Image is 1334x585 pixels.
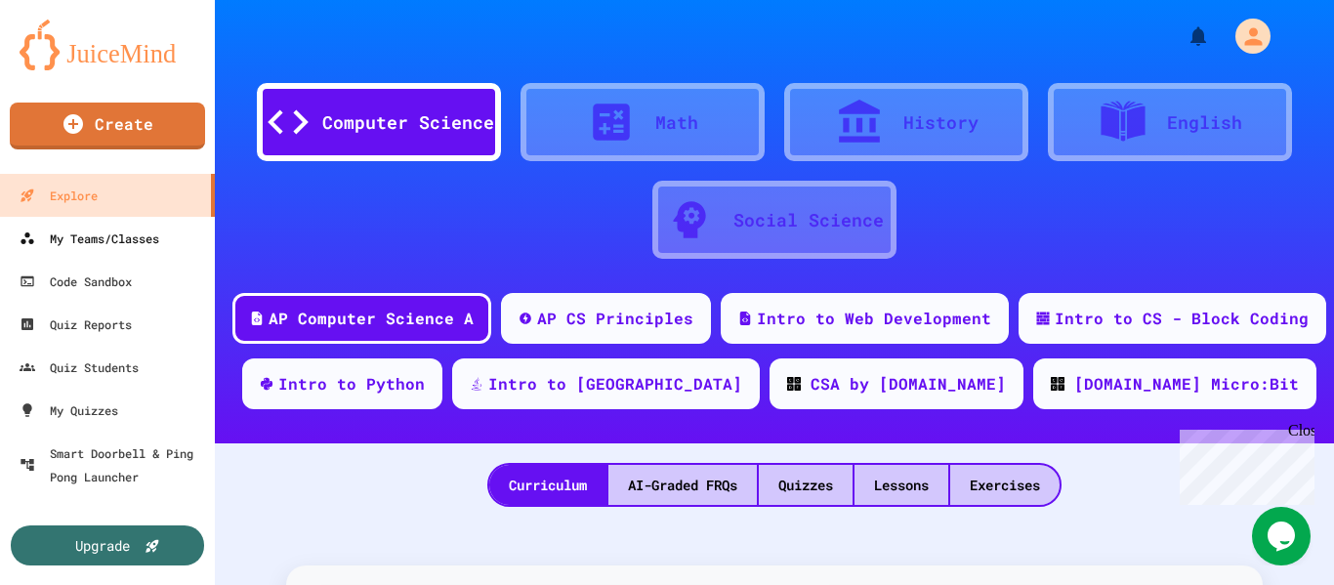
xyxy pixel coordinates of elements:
[20,398,118,422] div: My Quizzes
[20,227,159,250] div: My Teams/Classes
[1252,507,1314,565] iframe: chat widget
[20,441,207,488] div: Smart Doorbell & Ping Pong Launcher
[811,372,1006,396] div: CSA by [DOMAIN_NAME]
[489,465,606,505] div: Curriculum
[20,20,195,70] img: logo-orange.svg
[903,109,979,136] div: History
[787,377,801,391] img: CODE_logo_RGB.png
[1167,109,1242,136] div: English
[1074,372,1299,396] div: [DOMAIN_NAME] Micro:Bit
[1055,307,1309,330] div: Intro to CS - Block Coding
[855,465,948,505] div: Lessons
[759,465,853,505] div: Quizzes
[757,307,991,330] div: Intro to Web Development
[537,307,693,330] div: AP CS Principles
[8,8,135,124] div: Chat with us now!Close
[75,535,130,556] div: Upgrade
[20,184,98,207] div: Explore
[733,207,884,233] div: Social Science
[269,307,474,330] div: AP Computer Science A
[278,372,425,396] div: Intro to Python
[20,313,132,336] div: Quiz Reports
[655,109,698,136] div: Math
[1215,14,1275,59] div: My Account
[20,355,139,379] div: Quiz Students
[322,109,494,136] div: Computer Science
[950,465,1060,505] div: Exercises
[488,372,742,396] div: Intro to [GEOGRAPHIC_DATA]
[1150,20,1215,53] div: My Notifications
[608,465,757,505] div: AI-Graded FRQs
[1051,377,1064,391] img: CODE_logo_RGB.png
[20,270,132,293] div: Code Sandbox
[1172,422,1314,505] iframe: chat widget
[10,103,205,149] a: Create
